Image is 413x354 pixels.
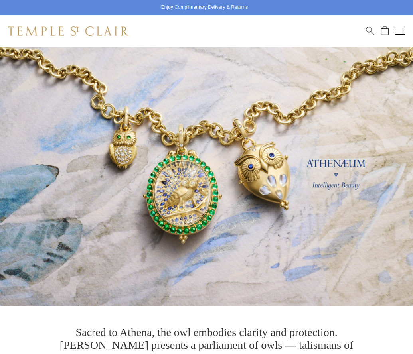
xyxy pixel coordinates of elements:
a: Search [366,26,374,36]
img: Temple St. Clair [8,26,128,36]
button: Open navigation [395,26,405,36]
p: Enjoy Complimentary Delivery & Returns [161,4,248,12]
a: Open Shopping Bag [381,26,389,36]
